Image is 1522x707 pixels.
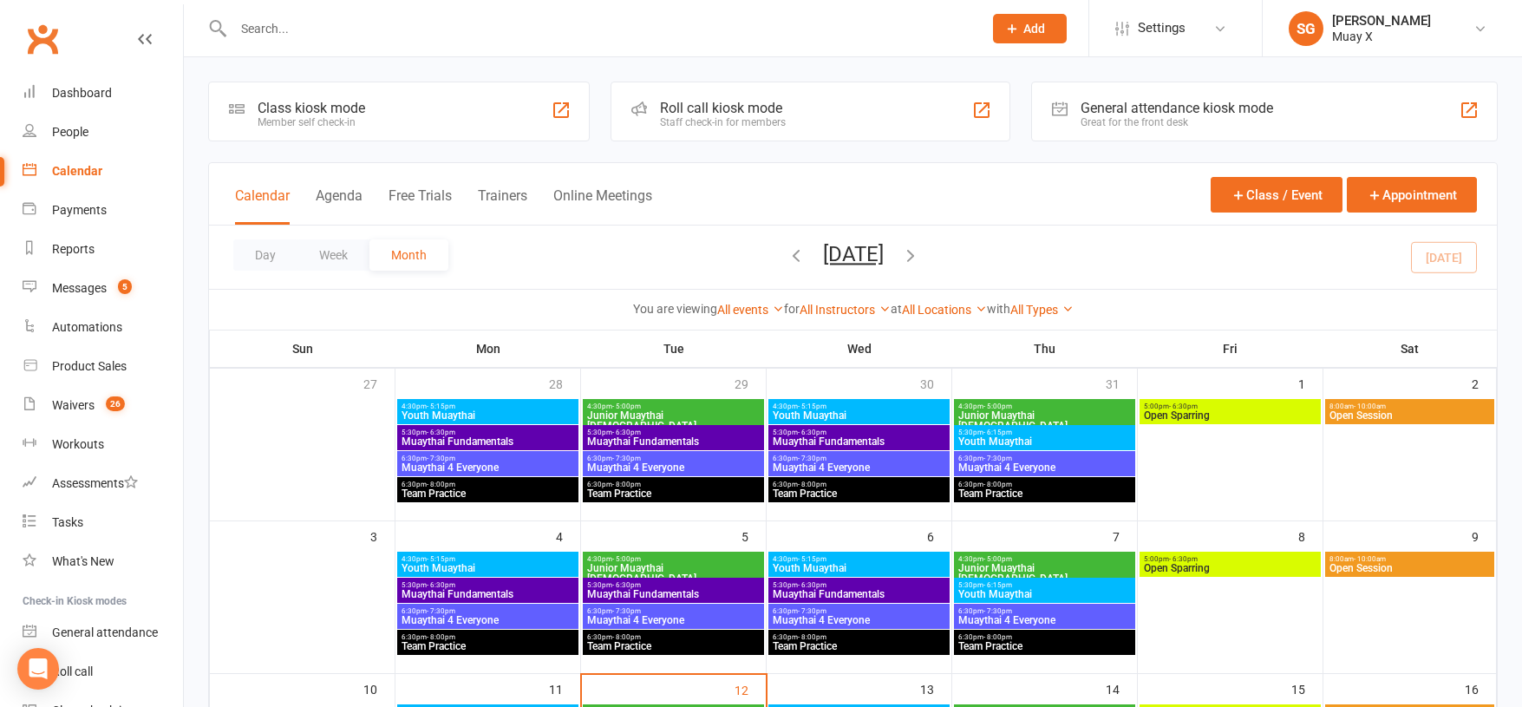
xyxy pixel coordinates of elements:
span: Settings [1138,9,1186,48]
span: 4:30pm [772,403,946,410]
span: - 6:30pm [798,429,826,436]
div: 13 [920,674,951,703]
strong: with [987,302,1010,316]
span: - 10:00am [1354,403,1386,410]
span: - 7:30pm [612,455,641,462]
span: 6:30pm [586,633,761,641]
span: - 8:00pm [612,481,641,488]
span: 26 [106,396,125,411]
a: Payments [23,191,183,230]
span: Muaythai 4 Everyone [586,615,761,625]
button: Month [369,239,448,271]
span: Muaythai 4 Everyone [772,615,946,625]
span: 6:30pm [957,481,1132,488]
div: 16 [1465,674,1496,703]
div: 9 [1472,521,1496,550]
span: 8:00am [1329,555,1491,563]
div: 29 [735,369,766,397]
th: Fri [1138,331,1323,367]
a: General attendance kiosk mode [23,613,183,652]
span: 8:00am [1329,403,1491,410]
a: All Instructors [800,303,891,317]
div: 11 [549,674,580,703]
div: Class kiosk mode [258,100,365,116]
span: Muaythai 4 Everyone [772,462,946,473]
span: - 8:00pm [798,481,826,488]
div: Assessments [52,476,138,490]
span: 4:30pm [957,403,1132,410]
div: 1 [1298,369,1323,397]
div: Muay X [1332,29,1431,44]
span: - 8:00pm [612,633,641,641]
div: SG [1289,11,1323,46]
span: 6:30pm [586,455,761,462]
span: Muaythai 4 Everyone [401,462,575,473]
span: 5:00pm [1143,403,1317,410]
div: Workouts [52,437,104,451]
span: 5:30pm [957,429,1132,436]
span: 6:30pm [957,455,1132,462]
span: - 8:00pm [983,633,1012,641]
span: - 8:00pm [427,633,455,641]
span: 5:30pm [401,581,575,589]
span: - 5:15pm [798,555,826,563]
div: Product Sales [52,359,127,373]
span: 6:30pm [401,455,575,462]
span: Muaythai Fundamentals [772,589,946,599]
strong: for [784,302,800,316]
th: Tue [581,331,767,367]
a: What's New [23,542,183,581]
span: Team Practice [401,488,575,499]
span: Team Practice [957,488,1132,499]
span: 4:30pm [586,403,761,410]
span: Youth Muaythai [401,563,575,573]
div: Automations [52,320,122,334]
span: 5:30pm [957,581,1132,589]
div: Messages [52,281,107,295]
div: General attendance kiosk mode [1081,100,1273,116]
strong: at [891,302,902,316]
span: - 5:00pm [983,403,1012,410]
div: People [52,125,88,139]
span: - 7:30pm [612,607,641,615]
a: All Locations [902,303,987,317]
span: - 5:15pm [427,555,455,563]
span: 4:30pm [957,555,1132,563]
span: - 6:15pm [983,429,1012,436]
span: 6:30pm [772,481,946,488]
a: Workouts [23,425,183,464]
span: Youth Muaythai [772,563,946,573]
div: General attendance [52,625,158,639]
div: Roll call kiosk mode [660,100,786,116]
button: Week [297,239,369,271]
span: 6:30pm [401,633,575,641]
div: What's New [52,554,114,568]
a: Product Sales [23,347,183,386]
span: Muaythai 4 Everyone [957,615,1132,625]
div: Dashboard [52,86,112,100]
span: - 7:30pm [427,455,455,462]
span: - 5:00pm [612,555,641,563]
span: - 5:15pm [427,403,455,410]
div: 30 [920,369,951,397]
span: Team Practice [586,488,761,499]
th: Wed [767,331,952,367]
a: Waivers 26 [23,386,183,425]
a: All Types [1010,303,1074,317]
div: Tasks [52,515,83,529]
span: Team Practice [772,488,946,499]
input: Search... [228,16,970,41]
a: Calendar [23,152,183,191]
span: Muaythai 4 Everyone [957,462,1132,473]
span: - 7:30pm [427,607,455,615]
div: Great for the front desk [1081,116,1273,128]
span: 4:30pm [772,555,946,563]
span: 6:30pm [401,481,575,488]
div: Waivers [52,398,95,412]
span: - 6:30pm [1169,403,1198,410]
span: - 7:30pm [798,607,826,615]
span: - 8:00pm [427,481,455,488]
button: Appointment [1347,177,1477,213]
span: 5 [118,279,132,294]
button: Calendar [235,187,290,225]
